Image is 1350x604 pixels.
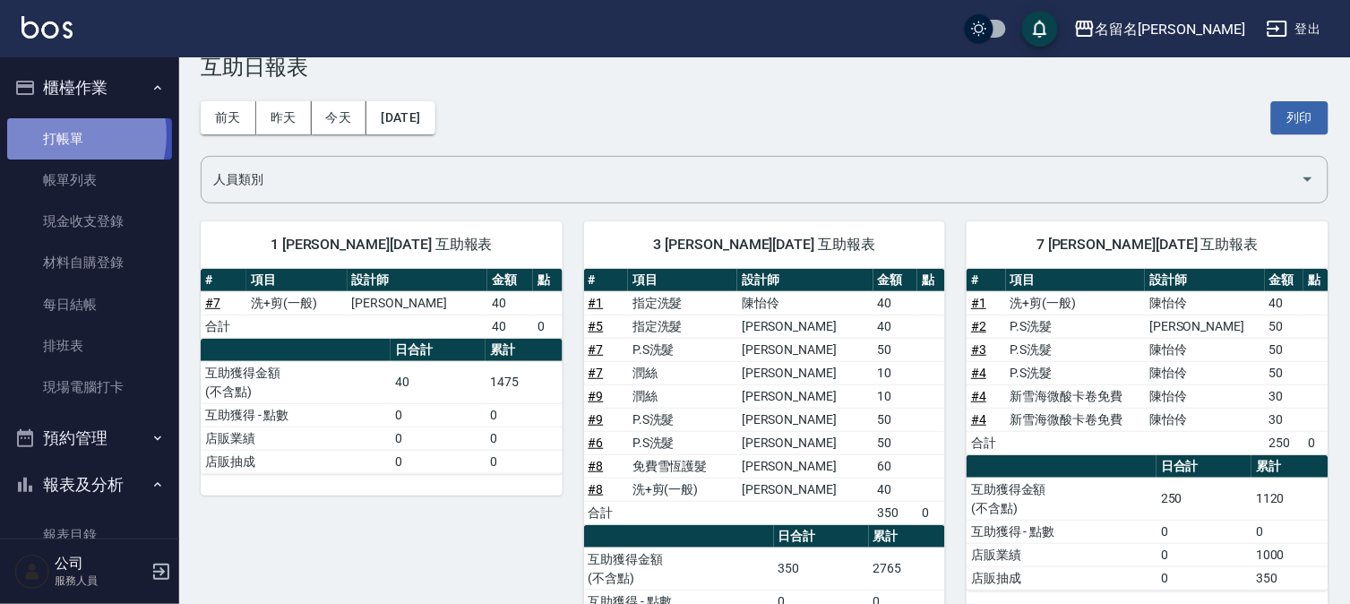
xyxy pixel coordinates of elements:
[628,431,737,454] td: P.S洗髮
[584,548,774,590] td: 互助獲得金額 (不含點)
[486,403,563,427] td: 0
[7,462,172,508] button: 報表及分析
[1265,315,1304,338] td: 50
[1067,11,1252,47] button: 名留名[PERSON_NAME]
[201,403,391,427] td: 互助獲得 - 點數
[873,338,917,361] td: 50
[1157,455,1251,479] th: 日合計
[1251,543,1329,566] td: 1000
[967,431,1006,454] td: 合計
[1271,101,1329,134] button: 列印
[917,269,945,292] th: 點
[971,319,986,333] a: #2
[737,361,873,384] td: [PERSON_NAME]
[486,450,563,473] td: 0
[873,269,917,292] th: 金額
[21,16,73,39] img: Logo
[1265,384,1304,408] td: 30
[737,384,873,408] td: [PERSON_NAME]
[589,389,604,403] a: #9
[737,431,873,454] td: [PERSON_NAME]
[7,367,172,408] a: 現場電腦打卡
[971,342,986,357] a: #3
[967,269,1006,292] th: #
[7,160,172,201] a: 帳單列表
[7,415,172,462] button: 預約管理
[533,269,562,292] th: 點
[971,366,986,380] a: #4
[628,269,737,292] th: 項目
[873,454,917,478] td: 60
[1265,291,1304,315] td: 40
[967,520,1157,543] td: 互助獲得 - 點數
[1145,338,1265,361] td: 陳怡伶
[873,501,917,524] td: 350
[1006,269,1146,292] th: 項目
[201,427,391,450] td: 店販業績
[873,408,917,431] td: 50
[1006,361,1146,384] td: P.S洗髮
[1006,315,1146,338] td: P.S洗髮
[628,338,737,361] td: P.S洗髮
[201,339,563,474] table: a dense table
[487,315,533,338] td: 40
[967,478,1157,520] td: 互助獲得金額 (不含點)
[589,459,604,473] a: #8
[1006,291,1146,315] td: 洗+剪(一般)
[628,291,737,315] td: 指定洗髮
[873,291,917,315] td: 40
[201,101,256,134] button: 前天
[971,412,986,427] a: #4
[869,548,946,590] td: 2765
[628,384,737,408] td: 潤絲
[312,101,367,134] button: 今天
[201,269,563,339] table: a dense table
[487,291,533,315] td: 40
[1265,361,1304,384] td: 50
[14,554,50,590] img: Person
[1145,361,1265,384] td: 陳怡伶
[1303,431,1329,454] td: 0
[201,55,1329,80] h3: 互助日報表
[967,543,1157,566] td: 店販業績
[348,291,488,315] td: [PERSON_NAME]
[1294,165,1322,194] button: Open
[737,478,873,501] td: [PERSON_NAME]
[1145,315,1265,338] td: [PERSON_NAME]
[1145,384,1265,408] td: 陳怡伶
[1157,543,1251,566] td: 0
[7,242,172,283] a: 材料自購登錄
[774,548,869,590] td: 350
[737,338,873,361] td: [PERSON_NAME]
[589,366,604,380] a: #7
[628,478,737,501] td: 洗+剪(一般)
[967,455,1329,591] table: a dense table
[256,101,312,134] button: 昨天
[1022,11,1058,47] button: save
[589,482,604,496] a: #8
[869,525,946,548] th: 累計
[873,384,917,408] td: 10
[628,315,737,338] td: 指定洗髮
[628,361,737,384] td: 潤絲
[55,555,146,573] h5: 公司
[246,291,348,315] td: 洗+剪(一般)
[486,339,563,362] th: 累計
[737,269,873,292] th: 設計師
[1265,269,1304,292] th: 金額
[391,403,486,427] td: 0
[201,361,391,403] td: 互助獲得金額 (不含點)
[873,361,917,384] td: 10
[1251,520,1329,543] td: 0
[1157,566,1251,590] td: 0
[589,296,604,310] a: #1
[873,431,917,454] td: 50
[1157,478,1251,520] td: 250
[7,325,172,367] a: 排班表
[205,296,220,310] a: #7
[1006,408,1146,431] td: 新雪海微酸卡卷免費
[1145,291,1265,315] td: 陳怡伶
[222,236,541,254] span: 1 [PERSON_NAME][DATE] 互助報表
[391,427,486,450] td: 0
[1260,13,1329,46] button: 登出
